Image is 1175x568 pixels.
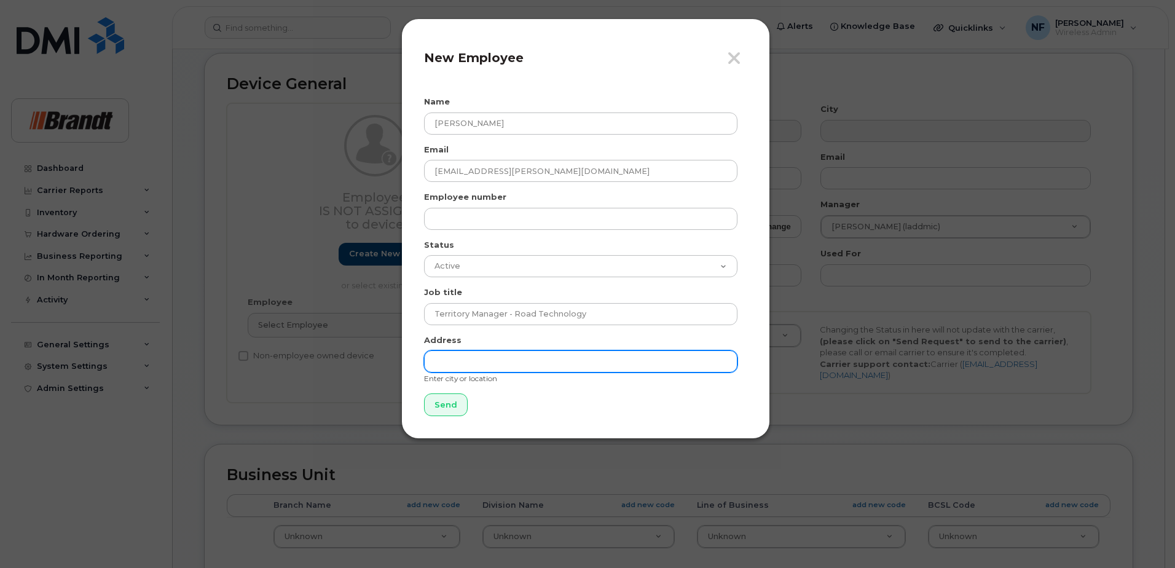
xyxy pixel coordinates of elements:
label: Employee number [424,191,506,203]
small: Enter city or location [424,374,497,383]
label: Job title [424,286,462,298]
input: Send [424,393,468,416]
label: Address [424,334,462,346]
label: Status [424,239,454,251]
label: Email [424,144,449,156]
h4: New Employee [424,50,747,65]
label: Name [424,96,450,108]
